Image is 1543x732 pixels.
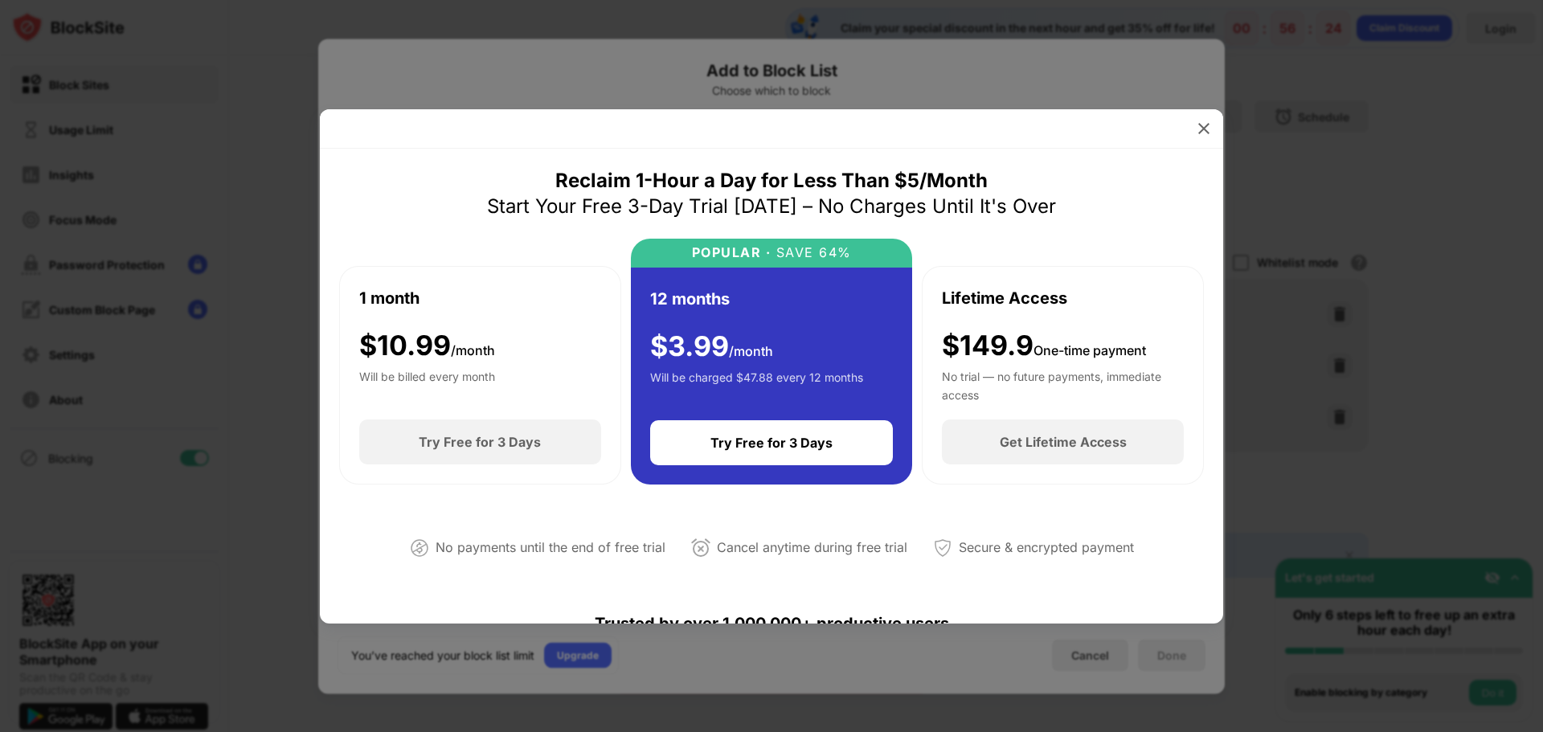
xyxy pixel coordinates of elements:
span: One-time payment [1033,342,1146,358]
div: Get Lifetime Access [1000,434,1127,450]
span: /month [729,343,773,359]
div: Will be charged $47.88 every 12 months [650,369,863,401]
div: Reclaim 1-Hour a Day for Less Than $5/Month [555,168,988,194]
div: No trial — no future payments, immediate access [942,368,1184,400]
div: $ 10.99 [359,329,495,362]
img: secured-payment [933,538,952,558]
div: Try Free for 3 Days [710,435,833,451]
div: Start Your Free 3-Day Trial [DATE] – No Charges Until It's Over [487,194,1056,219]
div: Try Free for 3 Days [419,434,541,450]
div: Secure & encrypted payment [959,536,1134,559]
div: POPULAR · [692,245,771,260]
div: Lifetime Access [942,286,1067,310]
div: Cancel anytime during free trial [717,536,907,559]
img: not-paying [410,538,429,558]
div: SAVE 64% [771,245,852,260]
div: No payments until the end of free trial [436,536,665,559]
div: Trusted by over 1,000,000+ productive users [339,585,1204,662]
div: $ 3.99 [650,330,773,363]
div: 1 month [359,286,420,310]
div: Will be billed every month [359,368,495,400]
img: cancel-anytime [691,538,710,558]
span: /month [451,342,495,358]
div: $149.9 [942,329,1146,362]
div: 12 months [650,287,730,311]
